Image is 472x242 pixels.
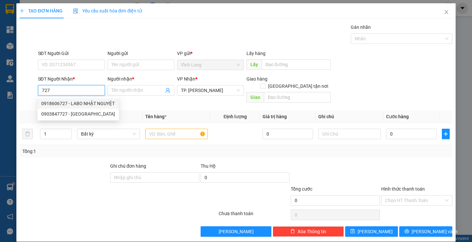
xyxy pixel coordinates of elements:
[404,229,409,234] span: printer
[298,228,326,235] span: Xóa Thông tin
[263,114,287,119] span: Giá trị hàng
[145,129,208,139] input: VD: Bàn, Ghế
[110,163,146,169] label: Ghi chú đơn hàng
[37,98,119,109] div: 0918606727 - LABO NHẬT NGUYỆT
[165,88,170,93] span: user-add
[43,6,58,13] span: Nhận:
[318,129,381,139] input: Ghi Chú
[73,9,78,14] img: icon
[358,228,393,235] span: [PERSON_NAME]
[351,25,371,30] label: Gán nhãn
[108,75,174,83] div: Người nhận
[6,21,38,29] div: Á CHÂU
[181,60,240,70] span: Vĩnh Long
[264,92,331,102] input: Dọc đường
[291,186,312,192] span: Tổng cước
[20,8,62,13] span: TẠO ĐƠN HÀNG
[246,51,265,56] span: Lấy hàng
[201,163,216,169] span: Thu Hộ
[246,76,267,82] span: Giao hàng
[177,50,244,57] div: VP gửi
[108,50,174,57] div: Người gửi
[181,85,240,95] span: TP. Hồ Chí Minh
[41,100,115,107] div: 0918606727 - LABO NHẬT NGUYỆT
[224,114,247,119] span: Định lượng
[399,226,452,237] button: printer[PERSON_NAME] và In
[110,172,199,183] input: Ghi chú đơn hàng
[38,50,105,57] div: SĐT Người Gửi
[246,92,264,102] span: Giao
[350,229,355,234] span: save
[20,9,24,13] span: plus
[145,114,167,119] span: Tên hàng
[201,226,272,237] button: [PERSON_NAME]
[263,129,313,139] input: 0
[437,3,456,22] button: Close
[81,129,136,139] span: Bất kỳ
[273,226,344,237] button: deleteXóa Thông tin
[246,59,262,70] span: Lấy
[177,76,195,82] span: VP Nhận
[43,21,95,37] div: TRƯỜNG MINH LAB
[412,228,458,235] span: [PERSON_NAME] và In
[316,110,383,123] th: Ghi chú
[265,83,331,90] span: [GEOGRAPHIC_DATA] tận nơi
[22,148,183,155] div: Tổng: 1
[6,6,38,21] div: Vĩnh Long
[444,9,449,15] span: close
[442,129,450,139] button: plus
[38,75,105,83] div: SĐT Người Nhận
[41,110,115,118] div: 0903847727 - [GEOGRAPHIC_DATA]
[345,226,398,237] button: save[PERSON_NAME]
[381,186,425,192] label: Hình thức thanh toán
[386,114,409,119] span: Cước hàng
[37,109,119,119] div: 0903847727 - THANH TÂN
[73,8,142,13] span: Yêu cầu xuất hóa đơn điện tử
[219,228,254,235] span: [PERSON_NAME]
[43,37,95,46] div: 0396641566
[22,129,33,139] button: delete
[262,59,331,70] input: Dọc đường
[442,131,449,137] span: plus
[43,6,95,21] div: TP. [PERSON_NAME]
[218,210,290,221] div: Chưa thanh toán
[290,229,295,234] span: delete
[6,6,16,13] span: Gửi:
